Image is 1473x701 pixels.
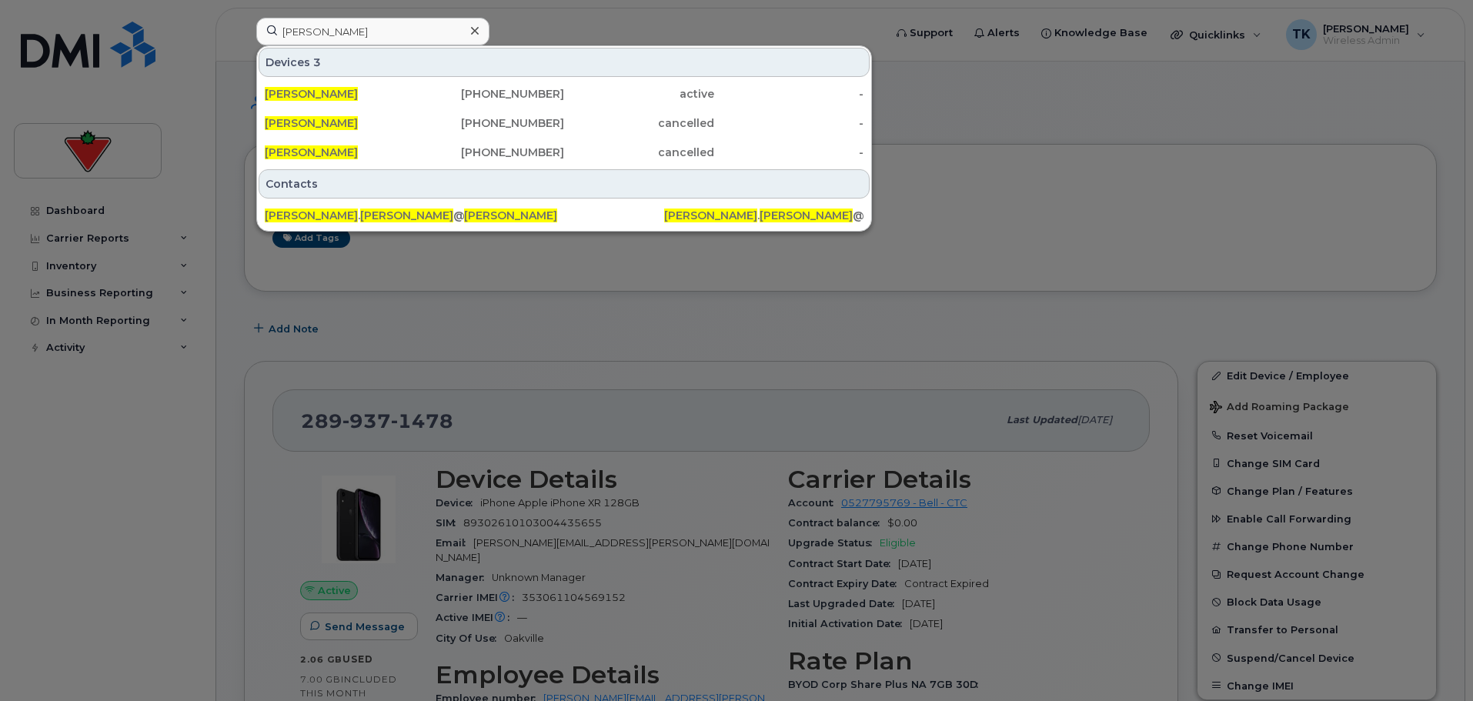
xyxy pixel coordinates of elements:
[415,86,565,102] div: [PHONE_NUMBER]
[714,115,864,131] div: -
[259,169,870,199] div: Contacts
[464,209,557,222] span: [PERSON_NAME]
[760,209,853,222] span: [PERSON_NAME]
[259,202,870,229] a: [PERSON_NAME].[PERSON_NAME]@[DOMAIN_NAME][PERSON_NAME][PERSON_NAME].[PERSON_NAME]@[DOMAIN_NAME]
[714,145,864,160] div: -
[360,209,453,222] span: [PERSON_NAME]
[265,145,358,159] span: [PERSON_NAME]
[415,115,565,131] div: [PHONE_NUMBER]
[564,145,714,160] div: cancelled
[415,145,565,160] div: [PHONE_NUMBER]
[265,208,464,223] div: . @[DOMAIN_NAME]
[265,209,358,222] span: [PERSON_NAME]
[259,109,870,137] a: [PERSON_NAME][PHONE_NUMBER]cancelled-
[259,80,870,108] a: [PERSON_NAME][PHONE_NUMBER]active-
[564,115,714,131] div: cancelled
[265,116,358,130] span: [PERSON_NAME]
[664,208,863,223] div: . @[DOMAIN_NAME]
[259,48,870,77] div: Devices
[564,86,714,102] div: active
[259,139,870,166] a: [PERSON_NAME][PHONE_NUMBER]cancelled-
[664,209,757,222] span: [PERSON_NAME]
[313,55,321,70] span: 3
[714,86,864,102] div: -
[265,87,358,101] span: [PERSON_NAME]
